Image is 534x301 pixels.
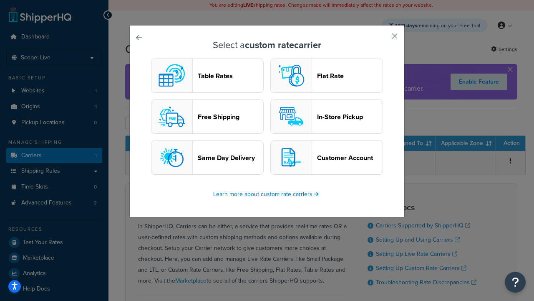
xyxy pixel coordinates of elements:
[270,140,383,175] button: customerAccount logoCustomer Account
[245,38,321,52] strong: custom rate carrier
[155,141,189,174] img: sameday logo
[151,140,264,175] button: sameday logoSame Day Delivery
[317,154,383,162] header: Customer Account
[198,154,263,162] header: Same Day Delivery
[151,40,383,50] h3: Select a
[317,113,383,121] header: In-Store Pickup
[155,100,189,133] img: free logo
[505,272,526,293] button: Open Resource Center
[275,100,308,133] img: pickup logo
[198,72,263,80] header: Table Rates
[213,190,321,199] a: Learn more about custom rate carriers
[198,113,263,121] header: Free Shipping
[317,72,383,80] header: Flat Rate
[155,59,189,92] img: custom logo
[151,99,264,134] button: free logoFree Shipping
[275,141,308,174] img: customerAccount logo
[275,59,308,92] img: flat logo
[151,59,264,93] button: custom logoTable Rates
[270,59,383,93] button: flat logoFlat Rate
[270,99,383,134] button: pickup logoIn-Store Pickup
